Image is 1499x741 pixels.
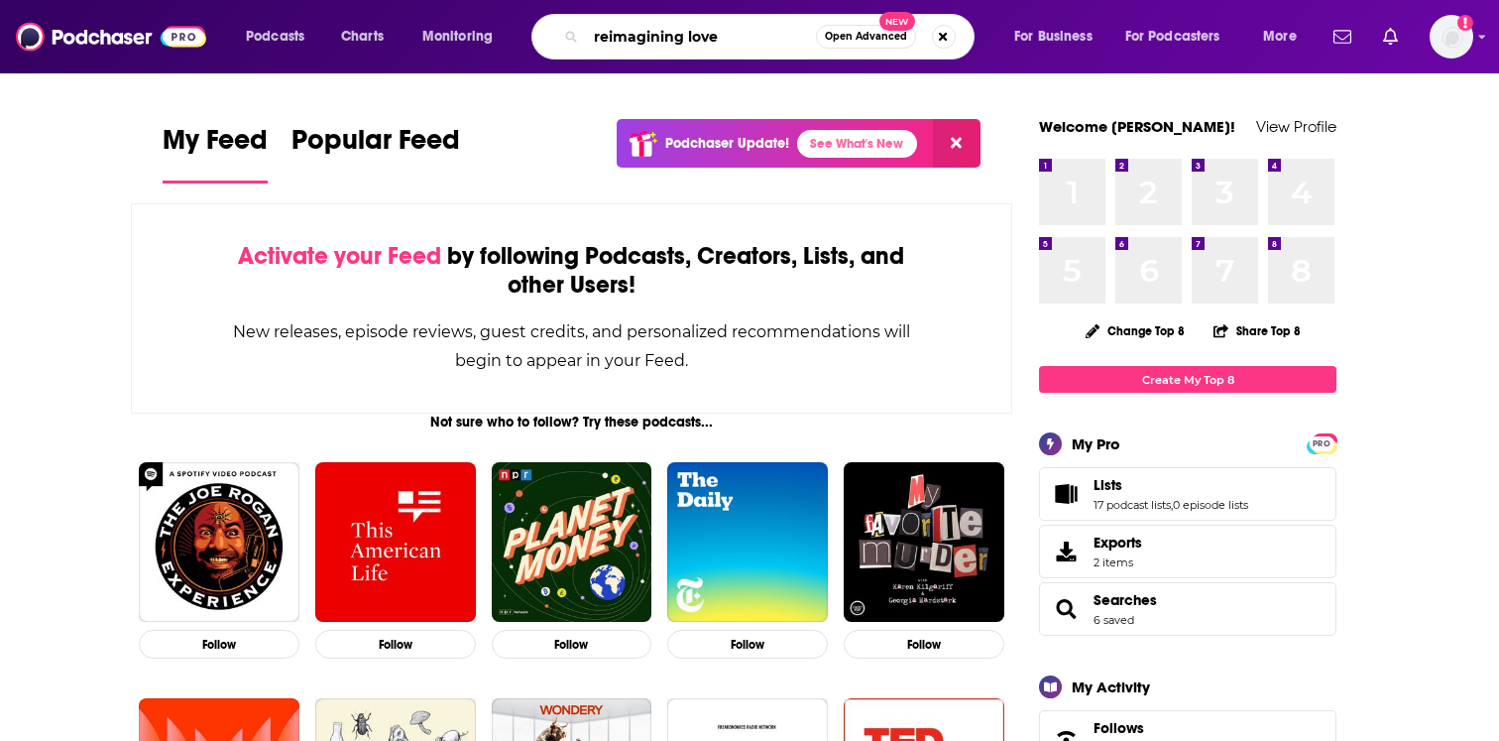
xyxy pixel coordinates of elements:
[1310,436,1333,451] span: PRO
[1094,498,1171,512] a: 17 podcast lists
[291,123,460,169] span: Popular Feed
[1000,21,1117,53] button: open menu
[1039,366,1336,393] a: Create My Top 8
[550,14,993,60] div: Search podcasts, credits, & more...
[1039,525,1336,578] a: Exports
[1249,21,1322,53] button: open menu
[1457,15,1473,31] svg: Email not verified
[1046,480,1086,508] a: Lists
[422,23,493,51] span: Monitoring
[492,462,652,623] img: Planet Money
[16,18,206,56] img: Podchaser - Follow, Share and Rate Podcasts
[1263,23,1297,51] span: More
[667,630,828,659] button: Follow
[667,462,828,623] img: The Daily
[1094,613,1134,627] a: 6 saved
[1014,23,1093,51] span: For Business
[1046,538,1086,565] span: Exports
[341,23,384,51] span: Charts
[1072,678,1150,696] div: My Activity
[665,135,789,152] p: Podchaser Update!
[231,242,912,300] div: by following Podcasts, Creators, Lists, and other Users!
[1094,719,1144,737] span: Follows
[291,123,460,184] a: Popular Feed
[797,130,917,158] a: See What's New
[879,12,915,31] span: New
[1256,117,1336,136] a: View Profile
[139,462,299,623] img: The Joe Rogan Experience
[163,123,268,169] span: My Feed
[1430,15,1473,59] span: Logged in as EllaRoseMurphy
[1094,591,1157,609] a: Searches
[1125,23,1220,51] span: For Podcasters
[1112,21,1249,53] button: open menu
[139,630,299,659] button: Follow
[1072,434,1120,453] div: My Pro
[1094,556,1142,569] span: 2 items
[1212,311,1302,350] button: Share Top 8
[232,21,330,53] button: open menu
[816,25,916,49] button: Open AdvancedNew
[315,462,476,623] img: This American Life
[1039,117,1235,136] a: Welcome [PERSON_NAME]!
[1375,20,1406,54] a: Show notifications dropdown
[492,630,652,659] button: Follow
[328,21,396,53] a: Charts
[231,317,912,375] div: New releases, episode reviews, guest credits, and personalized recommendations will begin to appe...
[238,241,441,271] span: Activate your Feed
[315,630,476,659] button: Follow
[1173,498,1248,512] a: 0 episode lists
[1430,15,1473,59] img: User Profile
[844,630,1004,659] button: Follow
[131,414,1012,431] div: Not sure who to follow? Try these podcasts...
[825,32,907,42] span: Open Advanced
[1310,435,1333,450] a: PRO
[1039,582,1336,636] span: Searches
[586,21,816,53] input: Search podcasts, credits, & more...
[246,23,304,51] span: Podcasts
[1430,15,1473,59] button: Show profile menu
[1039,467,1336,521] span: Lists
[1094,534,1142,552] span: Exports
[1171,498,1173,512] span: ,
[1326,20,1359,54] a: Show notifications dropdown
[1094,719,1276,737] a: Follows
[1094,476,1248,494] a: Lists
[1046,595,1086,623] a: Searches
[163,123,268,184] a: My Feed
[1074,318,1197,343] button: Change Top 8
[408,21,519,53] button: open menu
[844,462,1004,623] img: My Favorite Murder with Karen Kilgariff and Georgia Hardstark
[1094,476,1122,494] span: Lists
